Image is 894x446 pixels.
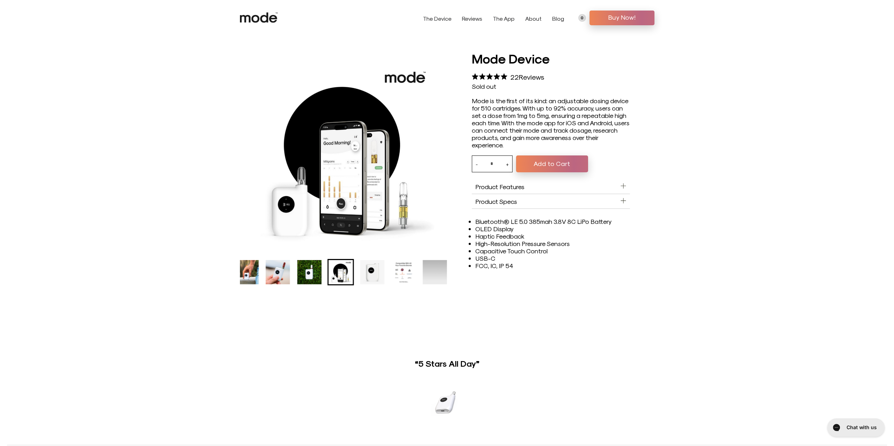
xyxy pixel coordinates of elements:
a: Reviews [462,15,482,22]
img: Mode Device [391,260,416,284]
img: Mode Device [328,260,353,284]
h1: Mode Device [472,50,630,67]
span: Sold out [472,82,496,90]
a: The App [493,15,515,22]
a: About [525,15,542,22]
li: Haptic Feedback [475,232,626,240]
a: The Device [423,15,451,22]
li: Go to slide 7 [390,259,417,285]
img: Mode Device [360,260,384,284]
li: Go to slide 4 [296,259,322,285]
img: Mode Device [297,260,321,284]
div: Mode Device product carousel [247,57,440,252]
span: Product Features [475,183,524,190]
img: Mode Device [266,260,290,284]
img: Mode Device [234,260,259,284]
li: 5 of 8 [247,57,440,252]
li: USB-C [475,254,626,262]
a: Buy Now! [589,11,654,25]
li: Capacitive Touch Control [475,247,626,254]
a: 0 [578,14,586,22]
span: 22 [510,73,518,81]
li: Go to slide 6 [359,259,385,285]
div: Testimonial [240,359,654,416]
li: Go to slide 3 [265,259,291,285]
div: Mode Device product thumbnail [240,259,447,285]
span: Product Specs [475,198,517,205]
button: - [476,156,478,172]
li: Go to slide 5 [327,259,354,285]
product-gallery: Mode Device product carousel [240,50,447,285]
li: Bluetooth® LE 5.0 385mah 3.8V 8C LiPo Battery [475,218,626,225]
img: Mode Device [247,57,440,252]
span: Buy Now! [595,12,649,22]
li: FCC, IC, IP 54 [475,262,626,269]
iframe: Gorgias live chat messenger [824,416,887,439]
h4: “5 Stars All Day” [240,359,654,367]
div: 3 of 3 [240,359,654,416]
div: Mode is the first of its kind: an adjustable dosing device for 510 cartridges. With up to 92% acc... [472,97,630,148]
li: Go to slide 2 [233,259,260,285]
button: Add to Cart [516,155,588,172]
span: Reviews [518,73,544,81]
li: 8 of 8 [422,259,448,285]
a: Blog [552,15,564,22]
div: 22Reviews [472,70,544,82]
button: + [506,156,509,172]
li: High-Resolution Pressure Sensors [475,240,626,247]
li: OLED Display [475,225,626,232]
